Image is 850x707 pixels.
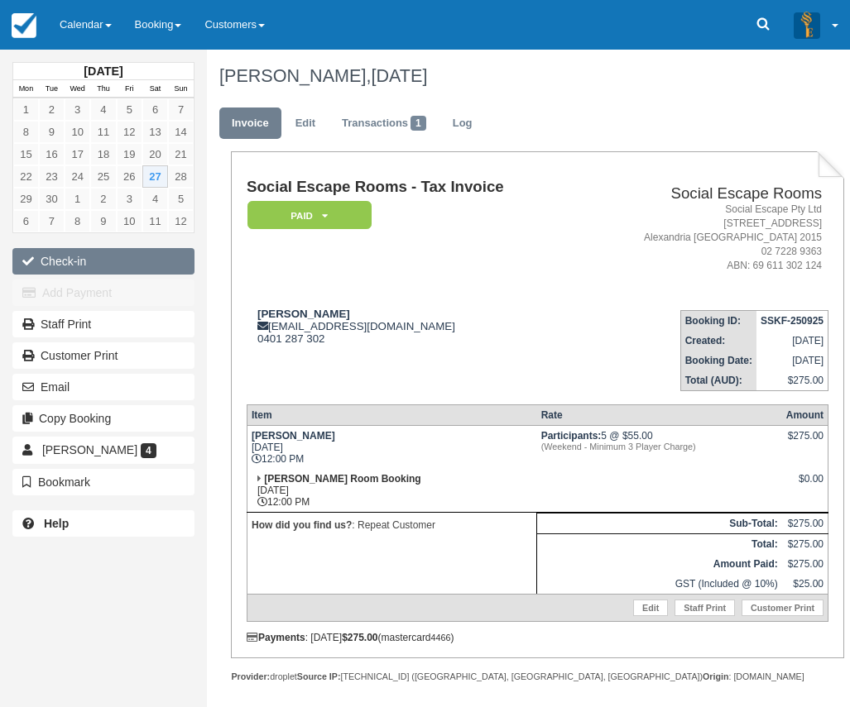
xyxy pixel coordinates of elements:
strong: Origin [703,671,728,681]
th: Booking ID: [680,310,756,331]
span: [DATE] [371,65,427,86]
button: Add Payment [12,279,194,306]
div: droplet [TECHNICAL_ID] ([GEOGRAPHIC_DATA], [GEOGRAPHIC_DATA], [GEOGRAPHIC_DATA]) : [DOMAIN_NAME] [231,671,843,683]
a: Edit [633,600,668,616]
a: Staff Print [12,311,194,337]
a: 10 [65,121,90,143]
h2: Social Escape Rooms [587,185,822,203]
a: 30 [39,188,65,210]
a: 5 [117,98,142,121]
a: Staff Print [675,600,735,616]
th: Tue [39,80,65,98]
a: 9 [90,210,116,232]
a: Paid [247,200,366,231]
th: Sun [168,80,194,98]
strong: [PERSON_NAME] [257,308,350,320]
button: Bookmark [12,469,194,495]
a: 10 [117,210,142,232]
b: Help [44,517,69,530]
div: [EMAIL_ADDRESS][DOMAIN_NAME] 0401 287 302 [247,308,580,345]
td: $275.00 [756,370,828,391]
a: 19 [117,143,142,165]
button: Copy Booking [12,405,194,432]
a: 12 [168,210,194,232]
strong: Source IP: [297,671,341,681]
strong: $275.00 [342,632,377,643]
button: Email [12,374,194,400]
strong: [DATE] [84,64,122,78]
strong: [PERSON_NAME] [252,430,335,442]
span: 4 [141,443,156,458]
th: Wed [65,80,90,98]
th: Thu [90,80,116,98]
a: 28 [168,165,194,188]
td: $25.00 [782,574,828,595]
strong: Payments [247,632,305,643]
a: 8 [13,121,39,143]
small: 4466 [431,633,451,643]
td: [DATE] 12:00 PM [247,469,536,513]
em: Paid [247,201,372,230]
p: : Repeat Customer [252,517,532,533]
a: 7 [39,210,65,232]
div: $275.00 [786,430,824,455]
a: 6 [13,210,39,232]
td: $275.00 [782,554,828,574]
a: Log [440,107,485,140]
a: 21 [168,143,194,165]
button: Check-in [12,248,194,275]
a: 20 [142,143,168,165]
h1: Social Escape Rooms - Tax Invoice [247,179,580,196]
td: $275.00 [782,513,828,533]
th: Amount [782,404,828,425]
img: checkfront-main-nav-mini-logo.png [12,13,36,38]
th: Total: [537,533,782,554]
a: 16 [39,143,65,165]
td: [DATE] [756,351,828,370]
address: Social Escape Pty Ltd [STREET_ADDRESS] Alexandria [GEOGRAPHIC_DATA] 2015 02 7228 9363 ABN: 69 611... [587,203,822,274]
td: [DATE] [756,331,828,351]
strong: SSKF-250925 [761,315,824,327]
a: 7 [168,98,194,121]
a: Transactions1 [329,107,439,140]
a: 26 [117,165,142,188]
a: Customer Print [12,342,194,369]
a: 2 [39,98,65,121]
th: Amount Paid: [537,554,782,574]
a: 14 [168,121,194,143]
a: 25 [90,165,116,188]
a: 5 [168,188,194,210]
th: Fri [117,80,142,98]
a: [PERSON_NAME] 4 [12,437,194,463]
a: 18 [90,143,116,165]
strong: Participants [541,430,602,442]
em: (Weekend - Minimum 3 Player Charge) [541,442,778,451]
strong: [PERSON_NAME] Room Booking [264,473,420,485]
th: Sat [142,80,168,98]
a: Customer Print [742,600,824,616]
a: 12 [117,121,142,143]
td: [DATE] 12:00 PM [247,425,536,469]
a: 22 [13,165,39,188]
th: Created: [680,331,756,351]
a: 29 [13,188,39,210]
span: 1 [411,116,426,131]
a: 27 [142,165,168,188]
a: Edit [283,107,328,140]
a: 2 [90,188,116,210]
a: 3 [117,188,142,210]
a: 24 [65,165,90,188]
a: Help [12,510,194,537]
a: 1 [65,188,90,210]
td: $275.00 [782,533,828,554]
a: 13 [142,121,168,143]
td: 5 @ $55.00 [537,425,782,469]
strong: How did you find us? [252,519,352,531]
img: A3 [794,12,820,38]
a: 3 [65,98,90,121]
a: 15 [13,143,39,165]
a: 9 [39,121,65,143]
th: Booking Date: [680,351,756,370]
td: GST (Included @ 10%) [537,574,782,595]
a: 11 [142,210,168,232]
